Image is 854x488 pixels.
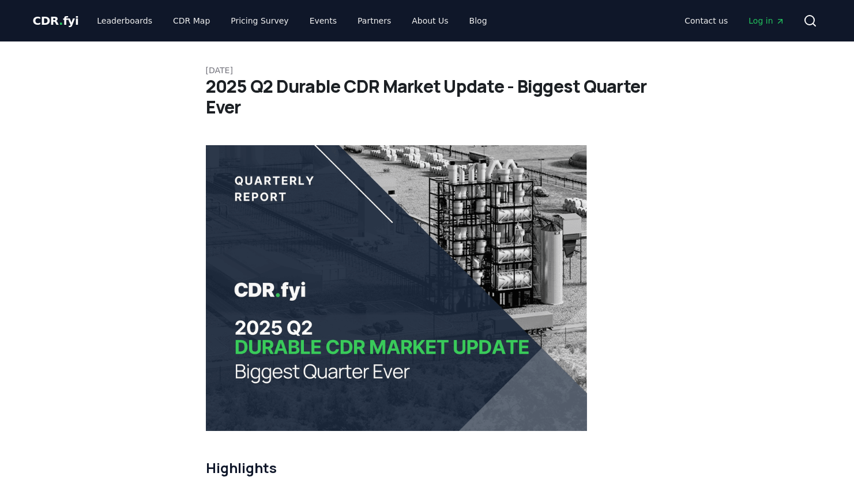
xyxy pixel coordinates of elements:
[402,10,457,31] a: About Us
[33,13,79,29] a: CDR.fyi
[206,65,649,76] p: [DATE]
[206,459,588,477] h2: Highlights
[739,10,793,31] a: Log in
[206,145,588,431] img: blog post image
[88,10,496,31] nav: Main
[88,10,161,31] a: Leaderboards
[300,10,346,31] a: Events
[675,10,737,31] a: Contact us
[59,14,63,28] span: .
[675,10,793,31] nav: Main
[348,10,400,31] a: Partners
[206,76,649,118] h1: 2025 Q2 Durable CDR Market Update - Biggest Quarter Ever
[164,10,219,31] a: CDR Map
[221,10,298,31] a: Pricing Survey
[33,14,79,28] span: CDR fyi
[748,15,784,27] span: Log in
[460,10,496,31] a: Blog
